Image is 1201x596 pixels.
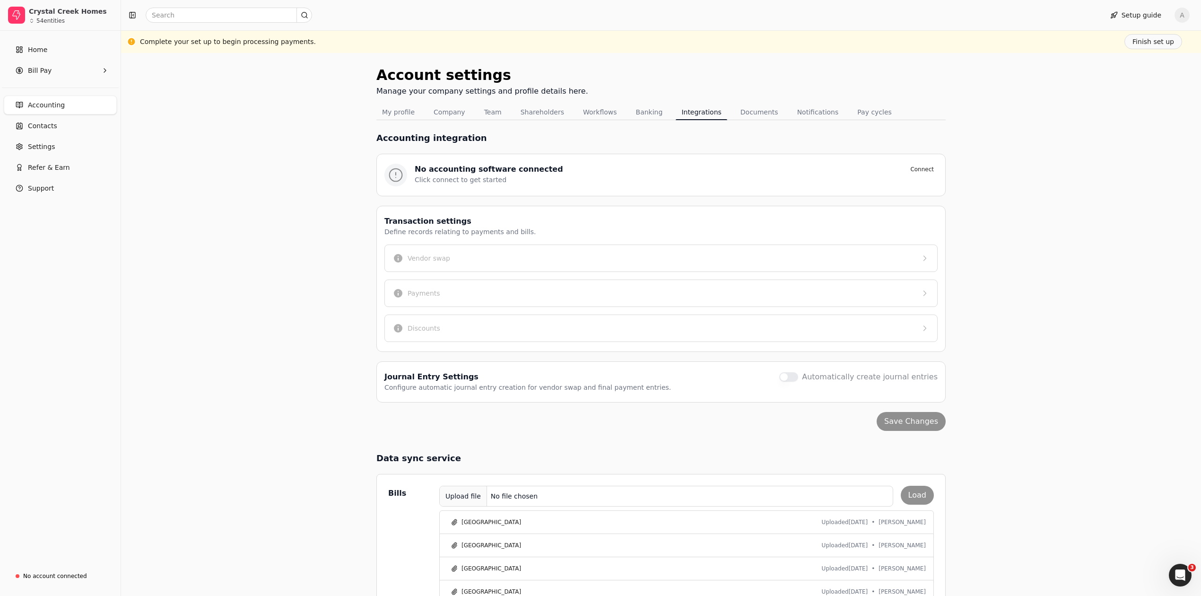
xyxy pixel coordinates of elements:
[384,245,938,272] button: Vendor swap
[384,383,671,393] div: Configure automatic journal entry creation for vendor swap and final payment entries.
[822,541,868,550] span: Uploaded [DATE]
[28,163,70,173] span: Refer & Earn
[140,37,316,47] div: Complete your set up to begin processing payments.
[779,372,798,382] button: Automatically create journal entries
[479,105,507,120] button: Team
[384,227,536,237] div: Define records relating to payments and bills.
[29,7,113,16] div: Crystal Creek Homes
[428,105,471,120] button: Company
[376,86,588,97] div: Manage your company settings and profile details here.
[447,563,525,574] button: [GEOGRAPHIC_DATA]
[376,64,588,86] div: Account settings
[871,541,875,550] span: •
[792,105,844,120] button: Notifications
[871,518,875,526] span: •
[415,175,938,185] div: Click connect to get started
[28,142,55,152] span: Settings
[384,216,536,227] div: Transaction settings
[28,184,54,193] span: Support
[879,541,926,550] span: [PERSON_NAME]
[376,131,487,144] h1: Accounting integration
[28,45,47,55] span: Home
[577,105,623,120] button: Workflows
[28,66,52,76] span: Bill Pay
[4,116,117,135] a: Contacts
[879,564,926,573] span: [PERSON_NAME]
[36,18,65,24] div: 54 entities
[1188,564,1196,571] span: 3
[4,179,117,198] button: Support
[852,105,897,120] button: Pay cycles
[408,324,440,333] div: Discounts
[447,517,525,528] button: [GEOGRAPHIC_DATA]
[879,587,926,596] span: [PERSON_NAME]
[408,254,450,263] div: Vendor swap
[408,289,440,298] div: Payments
[822,518,868,526] span: Uploaded [DATE]
[4,158,117,177] button: Refer & Earn
[28,121,57,131] span: Contacts
[487,488,541,505] div: No file chosen
[146,8,312,23] input: Search
[515,105,570,120] button: Shareholders
[1175,8,1190,23] button: A
[384,371,671,383] div: Journal Entry Settings
[28,100,65,110] span: Accounting
[630,105,669,120] button: Banking
[4,40,117,59] a: Home
[802,371,938,383] label: Automatically create journal entries
[906,164,938,175] button: Connect
[376,105,420,120] button: My profile
[415,164,563,175] div: No accounting software connected
[440,486,487,507] div: Upload file
[822,587,868,596] span: Uploaded [DATE]
[384,315,938,342] button: Discounts
[4,96,117,114] a: Accounting
[735,105,784,120] button: Documents
[879,518,926,526] span: [PERSON_NAME]
[1124,34,1182,49] button: Finish set up
[4,568,117,585] a: No account connected
[822,564,868,573] span: Uploaded [DATE]
[388,486,434,501] div: Bills
[23,572,87,580] div: No account connected
[376,452,946,465] h2: Data sync service
[384,280,938,307] button: Payments
[1169,564,1192,587] iframe: Intercom live chat
[871,587,875,596] span: •
[1103,8,1169,23] button: Setup guide
[439,486,893,507] button: Upload fileNo file chosen
[871,564,875,573] span: •
[4,137,117,156] a: Settings
[376,105,946,120] nav: Tabs
[447,540,525,551] button: [GEOGRAPHIC_DATA]
[4,61,117,80] button: Bill Pay
[676,105,727,120] button: Integrations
